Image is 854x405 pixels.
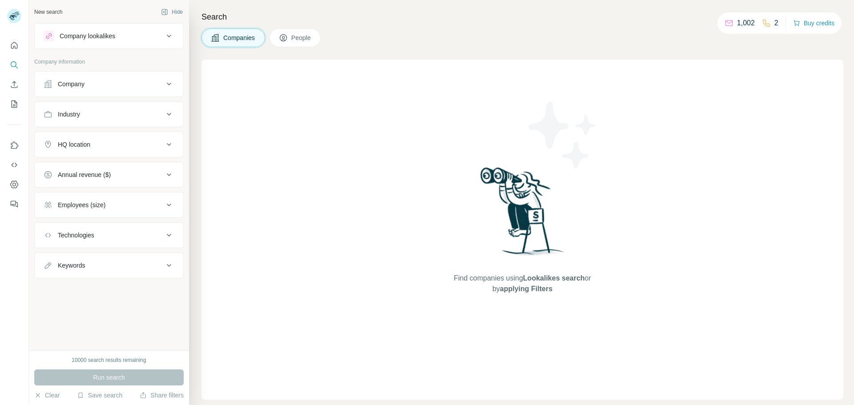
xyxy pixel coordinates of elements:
[35,73,183,95] button: Company
[7,137,21,153] button: Use Surfe on LinkedIn
[774,18,778,28] p: 2
[500,285,552,293] span: applying Filters
[58,110,80,119] div: Industry
[35,134,183,155] button: HQ location
[291,33,312,42] span: People
[34,8,62,16] div: New search
[77,391,122,400] button: Save search
[223,33,256,42] span: Companies
[35,255,183,276] button: Keywords
[7,37,21,53] button: Quick start
[34,58,184,66] p: Company information
[7,57,21,73] button: Search
[35,225,183,246] button: Technologies
[451,273,593,294] span: Find companies using or by
[35,104,183,125] button: Industry
[58,200,105,209] div: Employees (size)
[35,194,183,216] button: Employees (size)
[793,17,834,29] button: Buy credits
[140,391,184,400] button: Share filters
[58,140,90,149] div: HQ location
[60,32,115,40] div: Company lookalikes
[58,170,111,179] div: Annual revenue ($)
[155,5,189,19] button: Hide
[72,356,146,364] div: 10000 search results remaining
[35,25,183,47] button: Company lookalikes
[7,157,21,173] button: Use Surfe API
[7,176,21,192] button: Dashboard
[523,95,603,175] img: Surfe Illustration - Stars
[35,164,183,185] button: Annual revenue ($)
[476,165,569,264] img: Surfe Illustration - Woman searching with binoculars
[58,261,85,270] div: Keywords
[7,76,21,92] button: Enrich CSV
[737,18,755,28] p: 1,002
[7,96,21,112] button: My lists
[58,231,94,240] div: Technologies
[34,391,60,400] button: Clear
[201,11,843,23] h4: Search
[523,274,585,282] span: Lookalikes search
[58,80,85,88] div: Company
[7,196,21,212] button: Feedback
